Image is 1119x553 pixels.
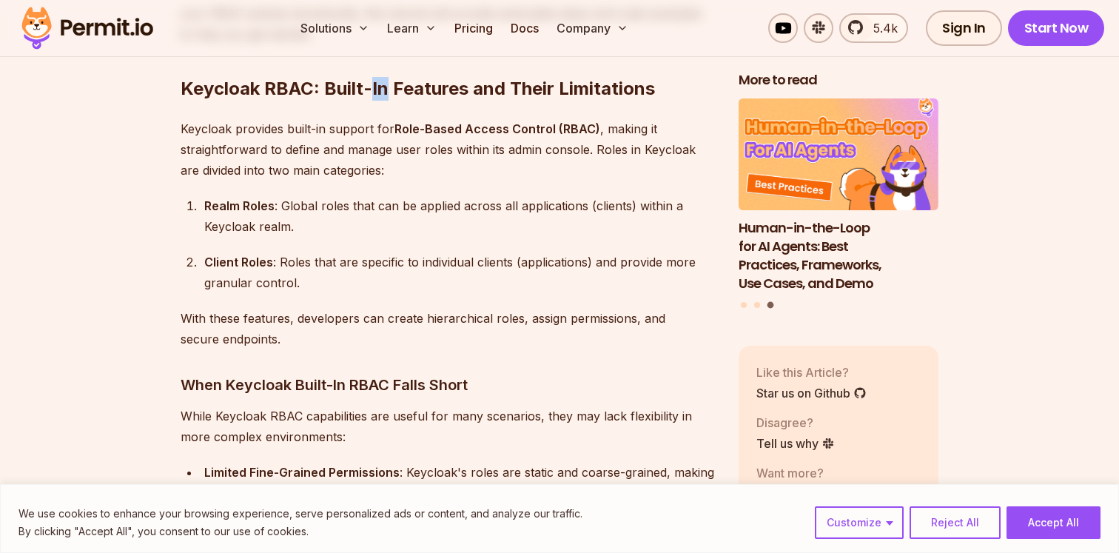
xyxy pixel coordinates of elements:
a: Star us on Github [756,384,867,402]
p: Want more? [756,464,872,482]
a: Start Now [1008,10,1105,46]
button: Reject All [910,506,1001,539]
li: 3 of 3 [739,98,938,293]
div: : Keycloak's roles are static and coarse-grained, making it challenging to manage detailed, conte... [204,462,715,524]
p: We use cookies to enhance your browsing experience, serve personalized ads or content, and analyz... [19,505,582,523]
button: Accept All [1007,506,1100,539]
p: With these features, developers can create hierarchical roles, assign permissions, and secure end... [181,308,715,349]
h3: Human-in-the-Loop for AI Agents: Best Practices, Frameworks, Use Cases, and Demo [739,219,938,292]
img: Human-in-the-Loop for AI Agents: Best Practices, Frameworks, Use Cases, and Demo [739,98,938,211]
h2: More to read [739,71,938,90]
button: Solutions [295,13,375,43]
div: Posts [739,98,938,311]
div: : Global roles that can be applied across all applications (clients) within a Keycloak realm. [204,195,715,237]
button: Customize [815,506,904,539]
button: Learn [381,13,443,43]
a: Sign In [926,10,1002,46]
h2: Keycloak RBAC: Built-In Features and Their Limitations [181,18,715,101]
p: Keycloak provides built-in support for , making it straightforward to define and manage user role... [181,118,715,181]
p: By clicking "Accept All", you consent to our use of cookies. [19,523,582,540]
p: While Keycloak RBAC capabilities are useful for many scenarios, they may lack flexibility in more... [181,406,715,447]
strong: Client Roles [204,255,273,269]
h3: When Keycloak Built-In RBAC Falls Short [181,373,715,397]
a: 5.4k [839,13,908,43]
span: 5.4k [864,19,898,37]
a: Human-in-the-Loop for AI Agents: Best Practices, Frameworks, Use Cases, and DemoHuman-in-the-Loop... [739,98,938,293]
button: Company [551,13,634,43]
strong: Limited Fine-Grained Permissions [204,465,400,480]
a: Tell us why [756,435,835,452]
strong: Role-Based Access Control (RBAC) [394,121,600,136]
button: Go to slide 2 [754,302,760,308]
p: Disagree? [756,414,835,432]
img: Permit logo [15,3,160,53]
button: Go to slide 3 [767,302,773,309]
strong: Realm Roles [204,198,275,213]
div: : Roles that are specific to individual clients (applications) and provide more granular control. [204,252,715,293]
button: Go to slide 1 [741,302,747,308]
a: Pricing [448,13,499,43]
p: Like this Article? [756,363,867,381]
a: Docs [505,13,545,43]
